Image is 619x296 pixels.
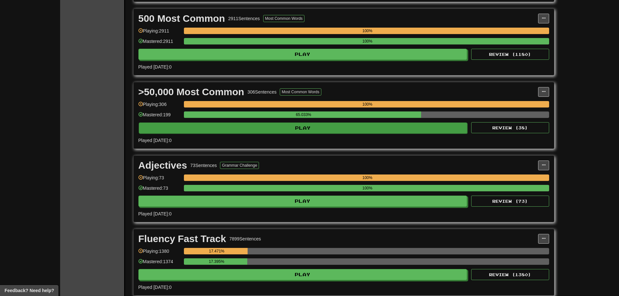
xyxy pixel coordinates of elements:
[138,258,181,269] div: Mastered: 1374
[138,161,187,170] div: Adjectives
[138,49,467,60] button: Play
[190,162,217,169] div: 73 Sentences
[138,285,172,290] span: Played [DATE]: 0
[263,15,305,22] button: Most Common Words
[138,185,181,196] div: Mastered: 73
[471,269,549,280] button: Review (1380)
[138,138,172,143] span: Played [DATE]: 0
[138,234,226,244] div: Fluency Fast Track
[228,15,260,22] div: 2911 Sentences
[471,122,549,133] button: Review (38)
[138,28,181,38] div: Playing: 2911
[139,122,468,134] button: Play
[229,236,261,242] div: 7899 Sentences
[138,14,225,23] div: 500 Most Common
[186,174,549,181] div: 100%
[186,185,549,191] div: 100%
[186,258,247,265] div: 17.395%
[138,111,181,122] div: Mastered: 199
[138,101,181,112] div: Playing: 306
[138,248,181,259] div: Playing: 1380
[138,196,467,207] button: Play
[186,38,549,45] div: 100%
[186,111,421,118] div: 65.033%
[471,196,549,207] button: Review (73)
[138,211,172,216] span: Played [DATE]: 0
[138,38,181,49] div: Mastered: 2911
[138,87,244,97] div: >50,000 Most Common
[247,89,277,95] div: 306 Sentences
[138,174,181,185] div: Playing: 73
[138,64,172,70] span: Played [DATE]: 0
[186,28,549,34] div: 100%
[220,162,259,169] button: Grammar Challenge
[471,49,549,60] button: Review (1180)
[5,287,54,294] span: Open feedback widget
[186,248,248,254] div: 17.471%
[280,88,321,96] button: Most Common Words
[186,101,549,108] div: 100%
[138,269,467,280] button: Play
